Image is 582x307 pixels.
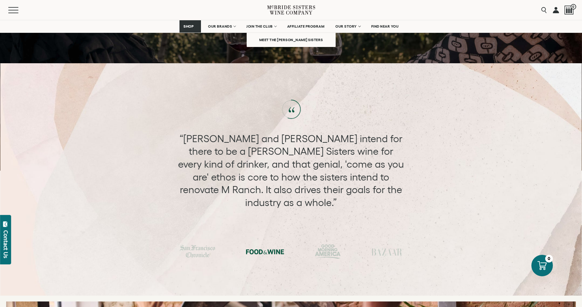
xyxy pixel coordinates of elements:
[571,4,576,10] span: 0
[247,32,336,47] a: Meet the [PERSON_NAME] Sisters
[335,24,357,29] span: OUR STORY
[242,20,280,33] a: JOIN THE CLUB
[179,20,201,33] a: SHOP
[8,7,30,13] button: Mobile Menu Trigger
[367,20,403,33] a: FIND NEAR YOU
[204,20,239,33] a: OUR BRANDS
[287,24,325,29] span: AFFILIATE PROGRAM
[545,255,553,262] div: 0
[208,24,232,29] span: OUR BRANDS
[331,20,364,33] a: OUR STORY
[177,132,405,209] div: “[PERSON_NAME] and [PERSON_NAME] intend for there to be a [PERSON_NAME] Sisters wine for every ki...
[371,24,399,29] span: FIND NEAR YOU
[246,24,273,29] span: JOIN THE CLUB
[183,24,194,29] span: SHOP
[249,34,334,46] span: Meet the [PERSON_NAME] Sisters
[283,20,329,33] a: AFFILIATE PROGRAM
[3,230,9,258] div: Contact Us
